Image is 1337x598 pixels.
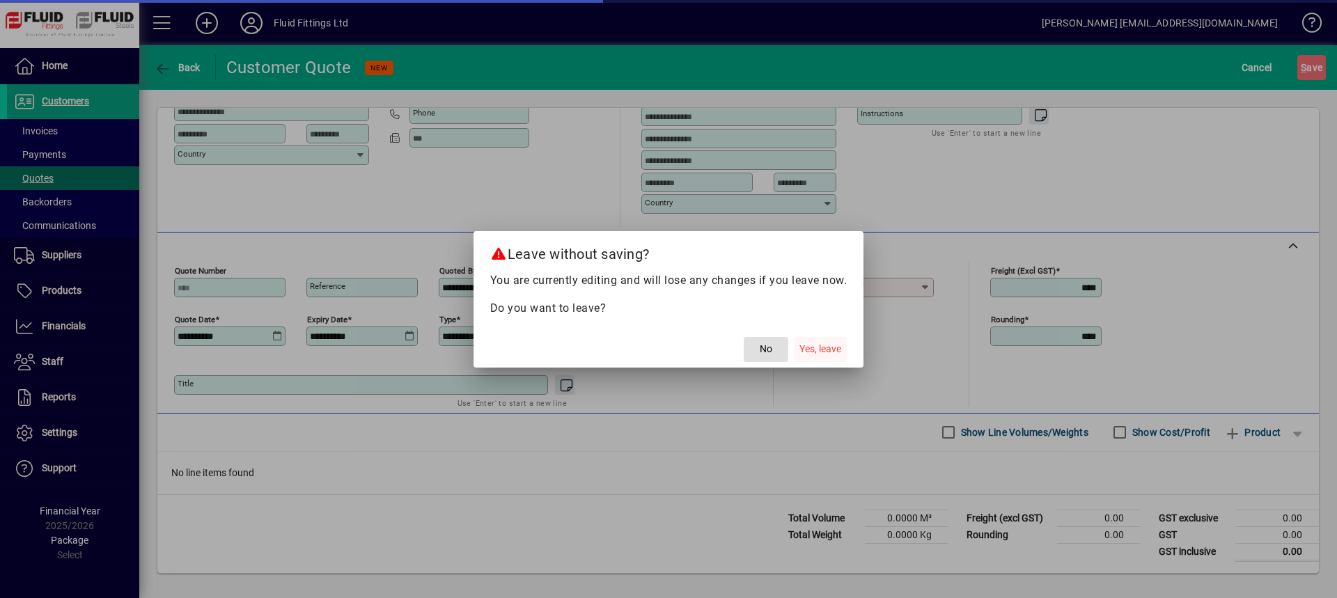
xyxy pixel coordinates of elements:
button: Yes, leave [794,337,847,362]
button: No [744,337,788,362]
p: You are currently editing and will lose any changes if you leave now. [490,272,847,289]
h2: Leave without saving? [474,231,864,272]
p: Do you want to leave? [490,300,847,317]
span: No [760,342,772,356]
span: Yes, leave [799,342,841,356]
